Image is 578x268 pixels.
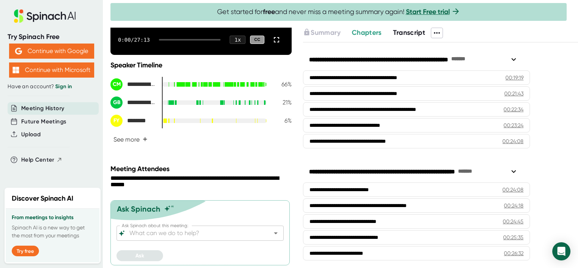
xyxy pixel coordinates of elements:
[303,28,351,38] div: Upgrade to access
[110,115,156,127] div: Frank Yu
[118,37,150,43] div: 0:00 / 27:13
[352,28,382,38] button: Chapters
[505,74,524,81] div: 00:19:19
[110,115,123,127] div: FY
[8,83,95,90] div: Have an account?
[503,106,524,113] div: 00:22:34
[503,122,524,129] div: 00:23:24
[135,252,144,259] span: Ask
[9,44,94,59] button: Continue with Google
[273,81,292,88] div: 66 %
[393,28,426,38] button: Transcript
[143,136,148,142] span: +
[9,62,94,78] button: Continue with Microsoft
[15,48,22,55] img: Aehbyd4JwY73AAAAAElFTkSuQmCC
[12,224,93,240] p: Spinach AI is a new way to get the most from your meetings
[230,36,245,44] div: 1 x
[110,97,123,109] div: GB
[217,8,460,16] span: Get started for and never miss a meeting summary again!
[8,33,95,41] div: Try Spinach Free
[110,133,151,146] button: See more+
[21,104,64,113] button: Meeting History
[352,28,382,37] span: Chapters
[270,228,281,238] button: Open
[504,202,524,209] div: 00:24:18
[273,117,292,124] div: 6 %
[393,28,426,37] span: Transcript
[128,228,259,238] input: What can we do to help?
[117,250,163,261] button: Ask
[502,137,524,145] div: 00:24:08
[552,242,570,260] div: Open Intercom Messenger
[311,28,340,37] span: Summary
[110,78,156,90] div: Christopher Martin
[273,99,292,106] div: 21 %
[110,61,292,69] div: Speaker Timeline
[504,90,524,97] div: 00:21:43
[110,97,156,109] div: George Biamonti-Marchwalden
[406,8,450,16] a: Start Free trial
[55,83,72,90] a: Sign in
[12,246,39,256] button: Try free
[21,156,62,164] button: Help Center
[21,156,54,164] span: Help Center
[504,249,524,257] div: 00:26:32
[502,186,524,193] div: 00:24:08
[250,36,264,44] div: CC
[21,117,66,126] button: Future Meetings
[117,204,160,213] div: Ask Spinach
[21,130,40,139] button: Upload
[263,8,275,16] b: free
[303,28,340,38] button: Summary
[503,218,524,225] div: 00:24:45
[12,193,73,204] h2: Discover Spinach AI
[110,78,123,90] div: CM
[110,165,294,173] div: Meeting Attendees
[12,215,93,221] h3: From meetings to insights
[503,234,524,241] div: 00:25:35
